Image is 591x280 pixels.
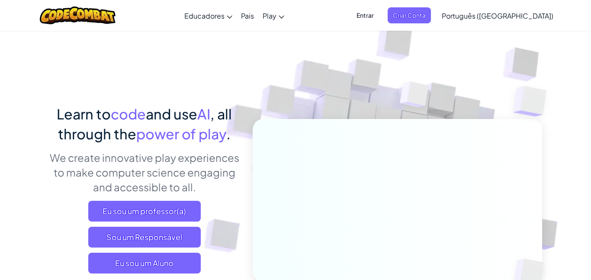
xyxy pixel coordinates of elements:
span: power of play [136,125,226,142]
a: Sou um Responsável [88,227,201,248]
a: Play [258,4,289,27]
img: CodeCombat logo [40,6,116,24]
button: Eu sou um Aluno [88,253,201,274]
span: AI [197,105,210,122]
a: Português ([GEOGRAPHIC_DATA]) [437,4,558,27]
span: and use [146,105,197,122]
span: . [226,125,231,142]
a: Eu sou um professor(a) [88,201,201,222]
img: Overlap cubes [496,65,571,138]
button: Criar Conta [388,7,431,23]
button: Entrar [351,7,379,23]
span: Learn to [57,105,111,122]
span: Play [263,11,276,20]
span: code [111,105,146,122]
span: Português ([GEOGRAPHIC_DATA]) [442,11,553,20]
p: We create innovative play experiences to make computer science engaging and accessible to all. [49,150,240,194]
span: Educadores [184,11,225,20]
a: Pais [237,4,258,27]
img: Overlap cubes [384,64,446,129]
a: Educadores [180,4,237,27]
